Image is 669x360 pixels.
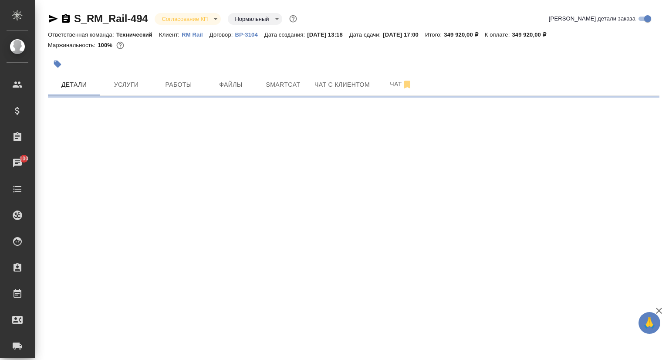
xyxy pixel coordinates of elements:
[639,312,660,334] button: 🙏
[74,13,148,24] a: S_RM_Rail-494
[182,31,209,38] a: RM Rail
[105,79,147,90] span: Услуги
[98,42,115,48] p: 100%
[485,31,512,38] p: К оплате:
[155,13,221,25] div: Согласование КП
[209,31,235,38] p: Договор:
[287,13,299,24] button: Доп статусы указывают на важность/срочность заказа
[314,79,370,90] span: Чат с клиентом
[228,13,282,25] div: Согласование КП
[425,31,444,38] p: Итого:
[264,31,307,38] p: Дата создания:
[235,31,264,38] p: ВР-3104
[402,79,412,90] svg: Отписаться
[115,40,126,51] button: 0.00 RUB;
[380,79,422,90] span: Чат
[235,31,264,38] a: ВР-3104
[307,31,349,38] p: [DATE] 13:18
[48,54,67,74] button: Добавить тэг
[549,14,635,23] span: [PERSON_NAME] детали заказа
[444,31,484,38] p: 349 920,00 ₽
[61,14,71,24] button: Скопировать ссылку
[48,31,116,38] p: Ответственная команда:
[159,15,210,23] button: Согласование КП
[2,152,33,174] a: 100
[512,31,552,38] p: 349 920,00 ₽
[642,314,657,332] span: 🙏
[48,42,98,48] p: Маржинальность:
[158,79,199,90] span: Работы
[116,31,159,38] p: Технический
[14,154,34,163] span: 100
[262,79,304,90] span: Smartcat
[349,31,383,38] p: Дата сдачи:
[48,14,58,24] button: Скопировать ссылку для ЯМессенджера
[232,15,271,23] button: Нормальный
[182,31,209,38] p: RM Rail
[159,31,182,38] p: Клиент:
[383,31,425,38] p: [DATE] 17:00
[210,79,252,90] span: Файлы
[53,79,95,90] span: Детали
